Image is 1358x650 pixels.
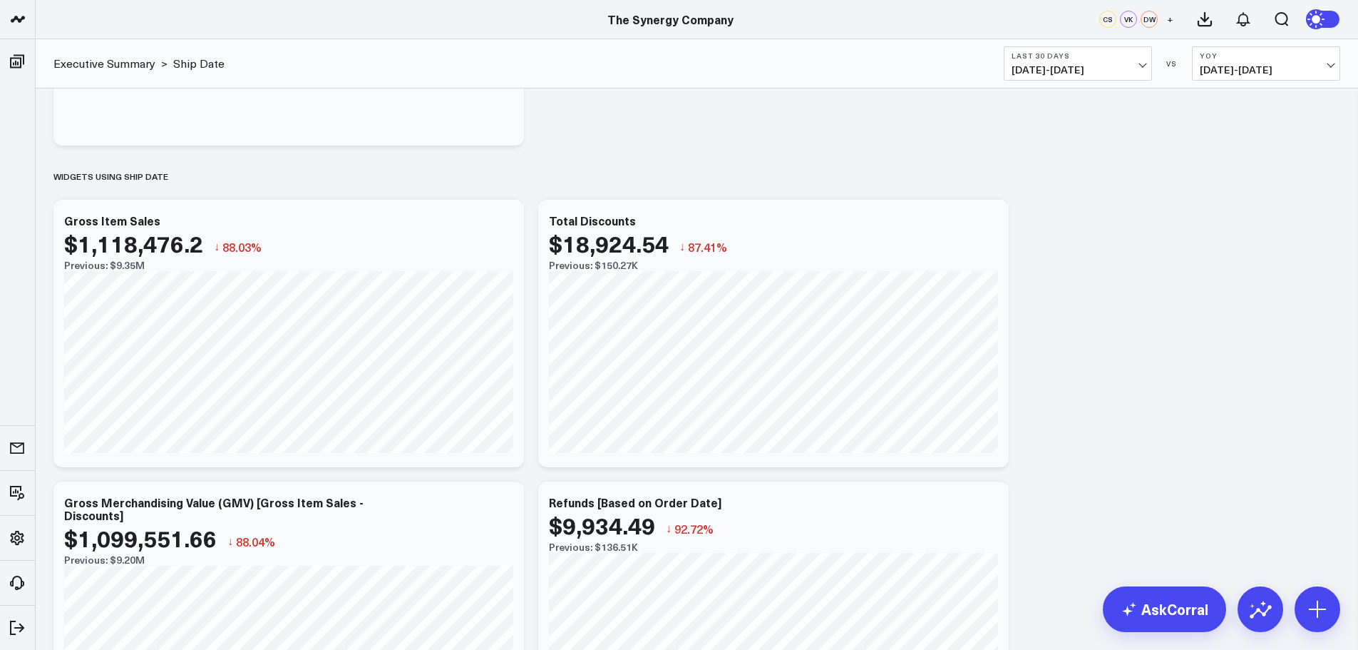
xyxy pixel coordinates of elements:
div: $1,099,551.66 [64,525,217,551]
span: 87.41% [688,239,727,255]
div: Previous: $136.51K [549,542,998,553]
span: ↓ [666,519,672,538]
div: $18,924.54 [549,230,669,256]
div: $1,118,476.2 [64,230,203,256]
a: The Synergy Company [607,11,734,27]
div: Gross Merchandising Value (GMV) [Gross Item Sales - Discounts] [64,494,364,523]
span: [DATE] - [DATE] [1012,64,1144,76]
div: Refunds [Based on Order Date] [549,494,721,510]
a: AskCorral [1103,586,1226,632]
div: VS [1159,59,1185,68]
span: 88.04% [236,534,275,549]
div: Previous: $9.20M [64,554,513,566]
a: Ship Date [173,56,225,71]
div: VK [1120,11,1137,28]
button: + [1161,11,1178,28]
span: 92.72% [674,521,714,537]
div: Total Discounts [549,213,636,228]
span: ↓ [227,532,233,551]
div: Gross Item Sales [64,213,160,228]
div: Previous: $9.35M [64,260,513,271]
a: Executive Summary [53,56,155,71]
div: $9,934.49 [549,512,655,538]
div: > [53,56,168,71]
div: DW [1141,11,1158,28]
div: CS [1099,11,1116,28]
b: Last 30 Days [1012,51,1144,60]
button: Last 30 Days[DATE]-[DATE] [1004,46,1152,81]
span: 88.03% [222,239,262,255]
span: + [1167,14,1173,24]
span: ↓ [679,238,685,256]
b: YoY [1200,51,1332,60]
button: YoY[DATE]-[DATE] [1192,46,1340,81]
span: ↓ [214,238,220,256]
div: Previous: $150.27K [549,260,998,271]
div: Widgets using Ship date [53,160,168,193]
span: [DATE] - [DATE] [1200,64,1332,76]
